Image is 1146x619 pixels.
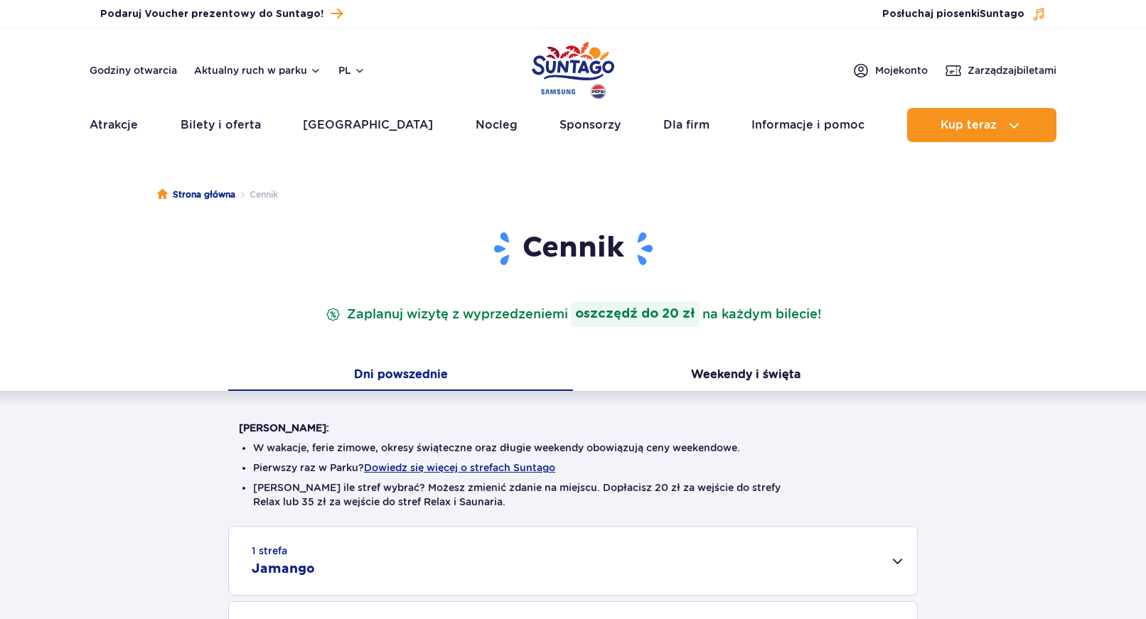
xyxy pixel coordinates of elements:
span: Suntago [980,9,1024,19]
button: pl [338,63,365,77]
a: Atrakcje [90,108,138,142]
button: Weekendy i święta [573,361,918,391]
button: Kup teraz [907,108,1056,142]
li: [PERSON_NAME] ile stref wybrać? Możesz zmienić zdanie na miejscu. Dopłacisz 20 zł za wejście do s... [253,480,893,509]
p: Zaplanuj wizytę z wyprzedzeniem na każdym bilecie! [323,301,824,327]
span: Zarządzaj biletami [968,63,1056,77]
li: Pierwszy raz w Parku? [253,461,893,475]
a: Informacje i pomoc [751,108,864,142]
a: Dla firm [663,108,709,142]
strong: oszczędź do 20 zł [571,301,700,327]
li: Cennik [235,188,278,202]
a: Zarządzajbiletami [945,62,1056,79]
strong: [PERSON_NAME]: [239,422,329,434]
span: Posłuchaj piosenki [882,7,1024,21]
a: [GEOGRAPHIC_DATA] [303,108,433,142]
button: Posłuchaj piosenkiSuntago [882,7,1046,21]
a: Strona główna [157,188,235,202]
button: Dni powszednie [228,361,573,391]
button: Aktualny ruch w parku [194,65,321,76]
h2: Jamango [252,561,315,578]
span: Moje konto [875,63,928,77]
a: Sponsorzy [559,108,621,142]
a: Bilety i oferta [181,108,261,142]
span: Podaruj Voucher prezentowy do Suntago! [100,7,323,21]
li: W wakacje, ferie zimowe, okresy świąteczne oraz długie weekendy obowiązują ceny weekendowe. [253,441,893,455]
a: Godziny otwarcia [90,63,177,77]
button: Dowiedz się więcej o strefach Suntago [364,462,555,473]
a: Mojekonto [852,62,928,79]
small: 1 strefa [252,544,287,558]
a: Nocleg [476,108,518,142]
a: Park of Poland [532,36,614,101]
a: Podaruj Voucher prezentowy do Suntago! [100,4,343,23]
span: Kup teraz [941,119,997,131]
h1: Cennik [239,230,907,267]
